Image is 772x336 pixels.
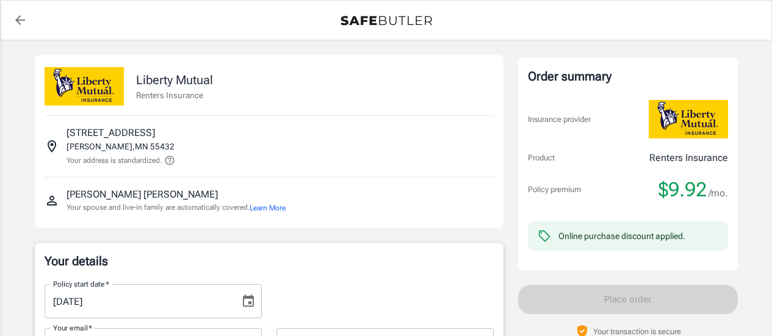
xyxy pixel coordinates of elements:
[45,139,59,154] svg: Insured address
[67,155,162,166] p: Your address is standardized.
[67,126,155,140] p: [STREET_ADDRESS]
[528,152,555,164] p: Product
[67,187,218,202] p: [PERSON_NAME] [PERSON_NAME]
[53,323,92,333] label: Your email
[236,289,261,313] button: Choose date, selected date is Sep 13, 2025
[528,67,728,85] div: Order summary
[67,140,175,152] p: [PERSON_NAME] , MN 55432
[136,89,213,101] p: Renters Insurance
[45,284,231,318] input: MM/DD/YYYY
[558,230,685,242] div: Online purchase discount applied.
[649,151,728,165] p: Renters Insurance
[341,16,432,26] img: Back to quotes
[136,71,213,89] p: Liberty Mutual
[649,100,728,138] img: Liberty Mutual
[53,279,109,289] label: Policy start date
[45,252,494,270] p: Your details
[709,185,728,202] span: /mo.
[45,193,59,208] svg: Insured person
[67,202,286,213] p: Your spouse and live-in family are automatically covered.
[45,67,124,105] img: Liberty Mutual
[8,8,32,32] a: back to quotes
[250,202,286,213] button: Learn More
[528,113,591,126] p: Insurance provider
[658,177,707,202] span: $9.92
[528,184,581,196] p: Policy premium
